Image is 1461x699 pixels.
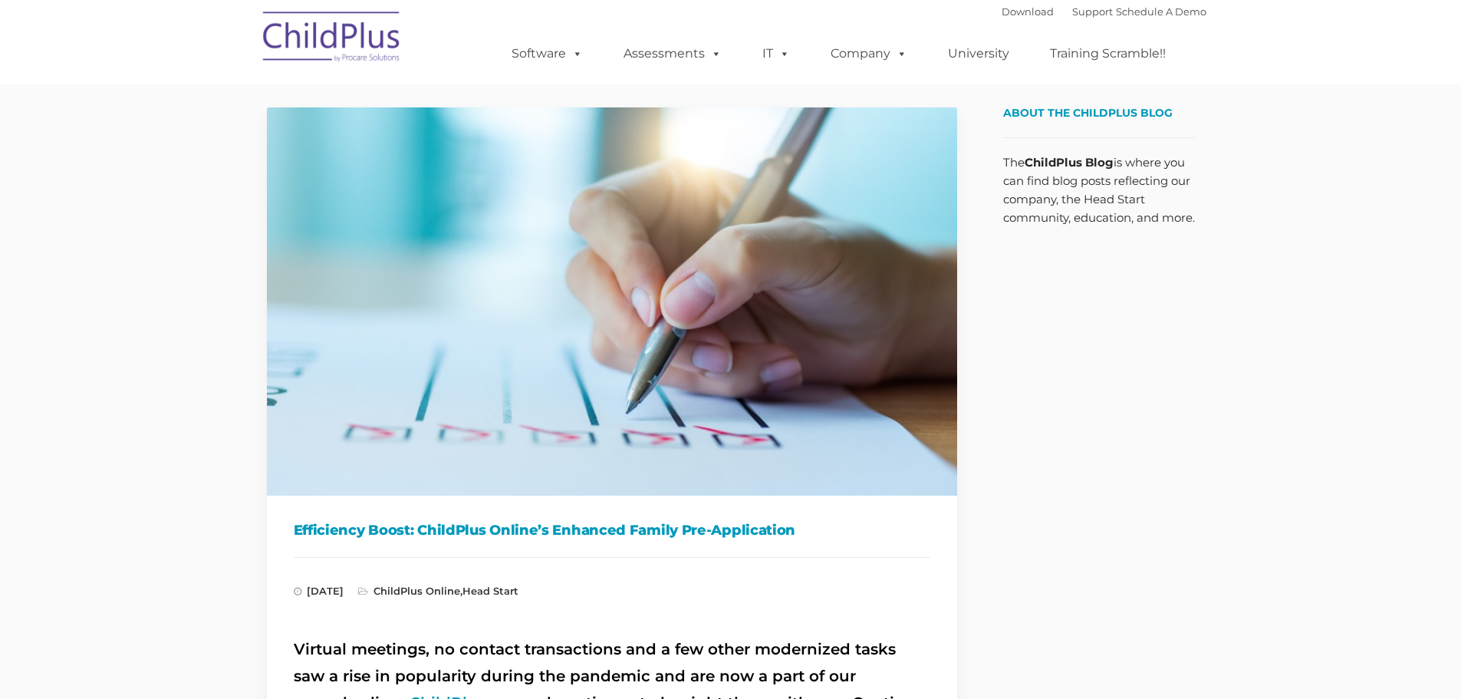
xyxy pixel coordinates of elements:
img: Efficiency Boost: ChildPlus Online's Enhanced Family Pre-Application Process - Streamlining Appli... [267,107,957,496]
span: About the ChildPlus Blog [1003,106,1173,120]
p: The is where you can find blog posts reflecting our company, the Head Start community, education,... [1003,153,1195,227]
a: Schedule A Demo [1116,5,1206,18]
a: IT [747,38,805,69]
a: ChildPlus Online [373,585,460,597]
a: University [933,38,1025,69]
span: , [358,585,518,597]
a: Assessments [608,38,737,69]
strong: ChildPlus Blog [1025,155,1114,170]
a: Download [1002,5,1054,18]
img: ChildPlus by Procare Solutions [255,1,409,77]
a: Software [496,38,598,69]
a: Company [815,38,923,69]
span: [DATE] [294,585,344,597]
h1: Efficiency Boost: ChildPlus Online’s Enhanced Family Pre-Application [294,519,930,542]
font: | [1002,5,1206,18]
a: Head Start [462,585,518,597]
a: Support [1072,5,1113,18]
a: Training Scramble!! [1035,38,1181,69]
